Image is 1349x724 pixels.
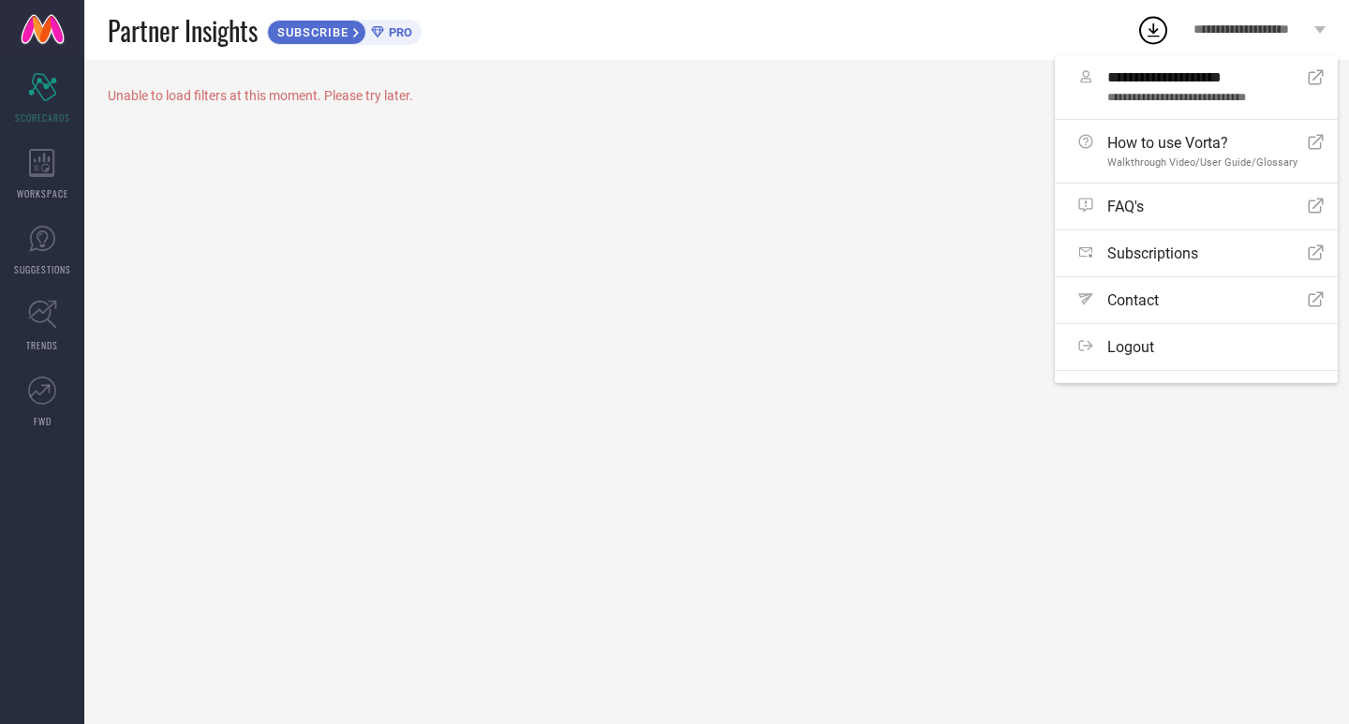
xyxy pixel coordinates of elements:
span: FAQ's [1107,198,1144,215]
a: Subscriptions [1055,230,1338,276]
a: FAQ's [1055,184,1338,229]
span: FWD [34,414,52,428]
span: Walkthrough Video/User Guide/Glossary [1107,156,1297,169]
div: Unable to load filters at this moment. Please try later. [108,88,1326,103]
a: Contact [1055,277,1338,323]
a: How to use Vorta?Walkthrough Video/User Guide/Glossary [1055,120,1338,183]
a: SUBSCRIBEPRO [267,15,422,45]
div: Open download list [1136,13,1170,47]
span: Partner Insights [108,11,258,50]
span: Logout [1107,338,1154,356]
span: Contact [1107,291,1159,309]
span: TRENDS [26,338,58,352]
span: SUBSCRIBE [268,25,353,39]
span: WORKSPACE [17,186,68,200]
span: How to use Vorta? [1107,134,1297,152]
span: SUGGESTIONS [14,262,71,276]
span: PRO [384,25,412,39]
span: Subscriptions [1107,244,1198,262]
span: SCORECARDS [15,111,70,125]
